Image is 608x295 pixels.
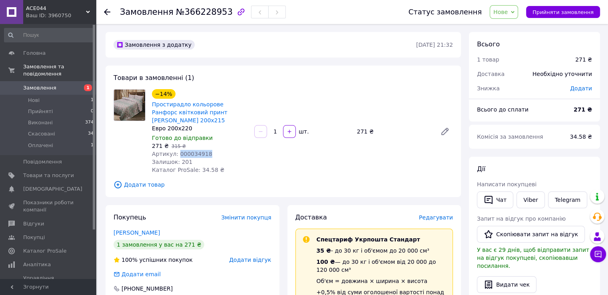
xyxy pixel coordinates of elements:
[120,7,173,17] span: Замовлення
[354,126,434,137] div: 271 ₴
[229,257,271,263] span: Додати відгук
[114,256,193,264] div: успішних покупок
[91,142,94,149] span: 1
[409,8,482,16] div: Статус замовлення
[574,106,592,113] b: 271 ₴
[477,134,543,140] span: Комісія за замовлення
[477,106,528,113] span: Всього до сплати
[575,56,592,64] div: 271 ₴
[477,71,504,77] span: Доставка
[317,277,447,285] div: Об'єм = довжина × ширина × висота
[26,12,96,19] div: Ваш ID: 3960750
[317,236,420,243] span: Спецтариф Укрпошта Стандарт
[23,84,56,92] span: Замовлення
[104,8,110,16] div: Повернутися назад
[152,135,213,141] span: Готово до відправки
[152,143,169,149] span: 271 ₴
[416,42,453,48] time: [DATE] 21:32
[176,7,233,17] span: №366228953
[28,142,53,149] span: Оплачені
[23,172,74,179] span: Товари та послуги
[114,90,145,121] img: Простирадло кольорове Ранфорс квітковий принт Ярослав 200х215
[570,134,592,140] span: 34.58 ₴
[477,215,566,222] span: Запит на відгук про компанію
[477,181,536,187] span: Написати покупцеві
[590,246,606,262] button: Чат з покупцем
[114,229,160,236] a: [PERSON_NAME]
[23,275,74,289] span: Управління сайтом
[532,9,594,15] span: Прийняти замовлення
[91,97,94,104] span: 1
[88,130,94,138] span: 34
[23,261,51,268] span: Аналітика
[477,276,536,293] button: Видати чек
[152,159,192,165] span: Залишок: 201
[23,199,74,213] span: Показники роботи компанії
[91,108,94,115] span: 0
[477,191,513,208] button: Чат
[526,6,600,18] button: Прийняти замовлення
[4,28,94,42] input: Пошук
[477,85,500,92] span: Знижка
[317,247,447,255] div: - до 30 кг і об'ємом до 20 000 см³
[297,128,309,136] div: шт.
[23,234,45,241] span: Покупці
[114,213,146,221] span: Покупець
[113,270,161,278] div: Додати email
[28,119,53,126] span: Виконані
[114,74,194,82] span: Товари в замовленні (1)
[85,119,94,126] span: 374
[23,63,96,78] span: Замовлення та повідомлення
[570,85,592,92] span: Додати
[528,65,597,83] div: Необхідно уточнити
[26,5,86,12] span: ACE044
[477,40,500,48] span: Всього
[23,50,46,57] span: Головна
[152,167,224,173] span: Каталог ProSale: 34.58 ₴
[114,240,204,249] div: 1 замовлення у вас на 271 ₴
[221,214,271,221] span: Змінити покупця
[419,214,453,221] span: Редагувати
[23,158,62,165] span: Повідомлення
[171,144,186,149] span: 315 ₴
[295,213,327,221] span: Доставка
[152,124,248,132] div: Евро 200х220
[84,84,92,91] span: 1
[477,247,589,269] span: У вас є 29 днів, щоб відправити запит на відгук покупцеві, скопіювавши посилання.
[493,9,508,15] span: Нове
[516,191,544,208] a: Viber
[28,108,53,115] span: Прийняті
[28,97,40,104] span: Нові
[152,89,175,99] div: −14%
[114,180,453,189] span: Додати товар
[317,258,447,274] div: — до 30 кг і об'ємом від 20 000 до 120 000 см³
[548,191,587,208] a: Telegram
[317,259,335,265] span: 100 ₴
[28,130,55,138] span: Скасовані
[23,247,66,255] span: Каталог ProSale
[477,56,499,63] span: 1 товар
[121,285,173,293] div: [PHONE_NUMBER]
[317,247,331,254] span: 35 ₴
[477,226,585,243] button: Скопіювати запит на відгук
[121,270,161,278] div: Додати email
[23,220,44,227] span: Відгуки
[114,40,195,50] div: Замовлення з додатку
[23,185,82,193] span: [DEMOGRAPHIC_DATA]
[152,151,212,157] span: Артикул: 000034918
[152,101,227,124] a: Простирадло кольорове Ранфорс квітковий принт [PERSON_NAME] 200х215
[437,124,453,140] a: Редагувати
[122,257,138,263] span: 100%
[477,165,485,173] span: Дії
